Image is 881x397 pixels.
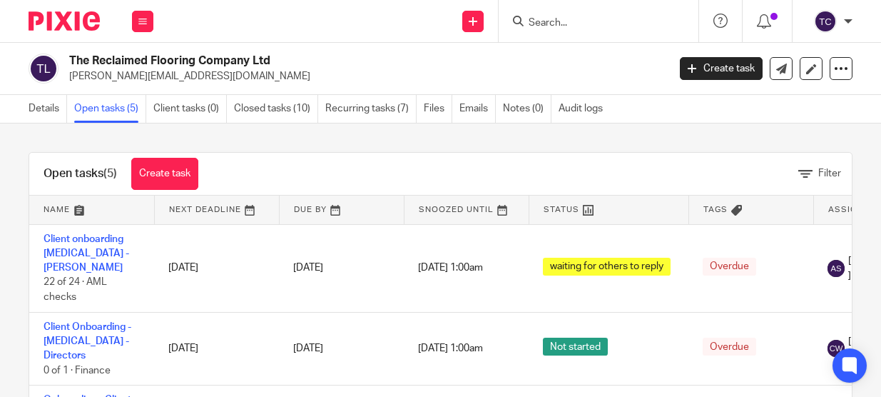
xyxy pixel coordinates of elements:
span: 22 of 24 · AML checks [44,278,107,303]
a: Open tasks (5) [74,95,146,123]
span: [DATE] 1:00am [418,263,483,273]
td: [DATE] [154,224,279,312]
span: waiting for others to reply [543,258,671,276]
h2: The Reclaimed Flooring Company Ltd [69,54,541,69]
span: Overdue [703,258,756,276]
a: Create task [131,158,198,190]
img: Pixie [29,11,100,31]
span: [DATE] [293,343,323,353]
a: Client Onboarding - [MEDICAL_DATA] - Directors [44,322,131,361]
a: Emails [459,95,496,123]
span: (5) [103,168,117,179]
a: Client tasks (0) [153,95,227,123]
span: Not started [543,338,608,356]
input: Search [527,17,656,30]
a: Client onboarding [MEDICAL_DATA] - [PERSON_NAME] [44,234,129,273]
h1: Open tasks [44,166,117,181]
span: Status [544,206,579,213]
td: [DATE] [154,312,279,386]
a: Files [424,95,452,123]
span: Tags [703,206,728,213]
span: [DATE] 1:00am [418,343,483,353]
span: Filter [818,169,841,179]
span: Snoozed Until [419,206,494,213]
img: svg%3E [814,10,837,33]
a: Audit logs [559,95,610,123]
span: Overdue [703,338,756,356]
a: Notes (0) [503,95,551,123]
a: Create task [680,57,763,80]
img: svg%3E [827,340,845,357]
a: Recurring tasks (7) [325,95,417,123]
span: 0 of 1 · Finance [44,366,111,376]
span: [DATE] [293,263,323,273]
a: Details [29,95,67,123]
a: Closed tasks (10) [234,95,318,123]
img: svg%3E [827,260,845,277]
img: svg%3E [29,54,58,84]
p: [PERSON_NAME][EMAIL_ADDRESS][DOMAIN_NAME] [69,69,658,84]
